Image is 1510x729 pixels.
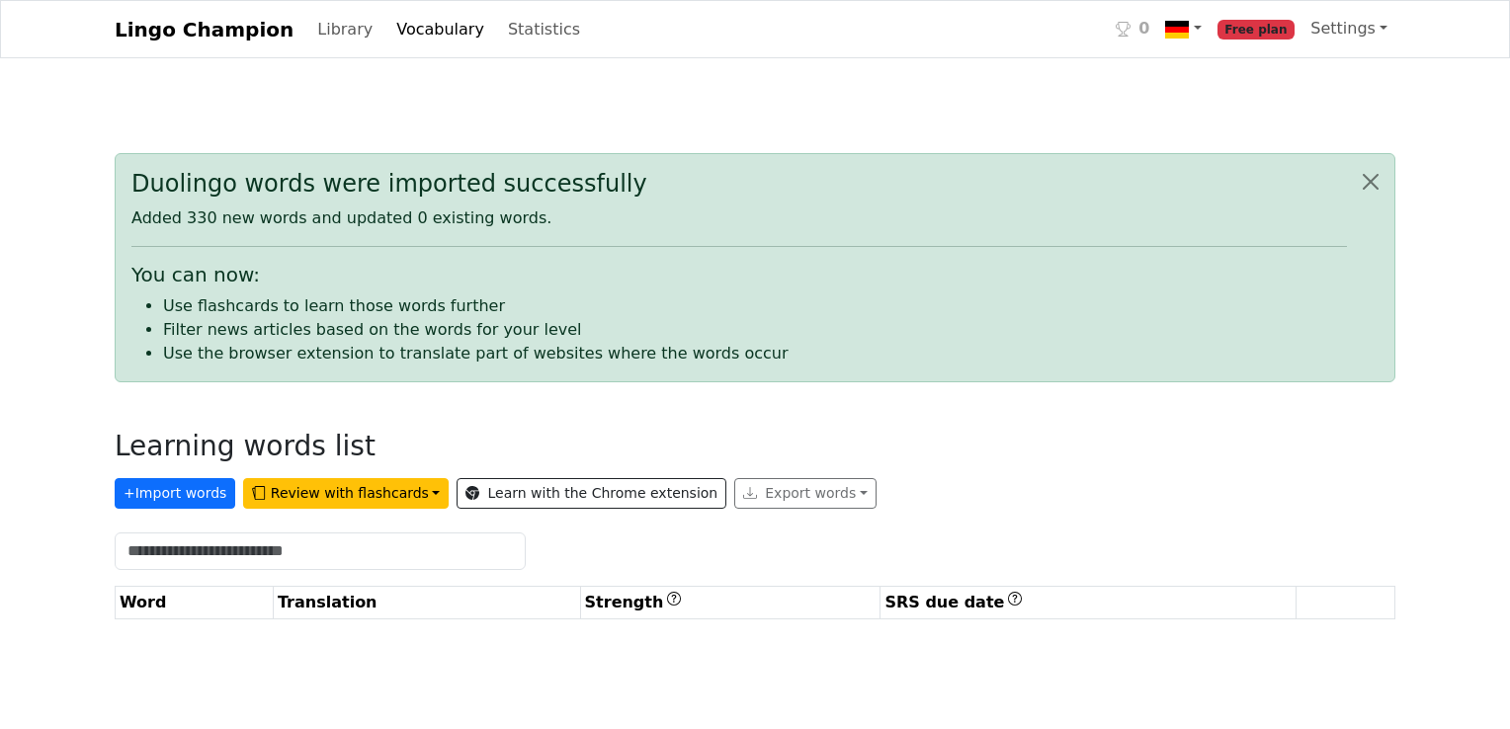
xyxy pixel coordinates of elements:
div: Duolingo words were imported successfully [131,170,1347,199]
a: Free plan [1210,9,1303,49]
p: Added 330 new words and updated 0 existing words. [131,206,1347,230]
li: Use flashcards to learn those words further [163,294,1347,318]
span: Free plan [1217,20,1296,40]
img: de.svg [1165,18,1189,41]
li: Filter news articles based on the words for your level [163,318,1347,342]
th: Word [116,587,274,619]
a: Settings [1302,9,1395,48]
a: Learn with the Chrome extension [457,478,726,509]
th: Translation [273,587,580,619]
a: +Import words [115,479,243,498]
li: Use the browser extension to translate part of websites where the words occur [163,342,1347,365]
a: Library [309,10,380,49]
th: Strength [580,587,881,619]
h3: Learning words list [115,430,376,463]
a: 0 [1108,9,1157,49]
button: +Import words [115,478,235,509]
span: 0 [1138,17,1149,40]
h5: You can now: [131,263,1347,286]
th: SRS due date [881,587,1297,619]
button: Review with flashcards [243,478,449,509]
a: Vocabulary [388,10,492,49]
a: Lingo Champion [115,10,294,49]
a: Statistics [500,10,588,49]
button: Close alert [1347,154,1394,209]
